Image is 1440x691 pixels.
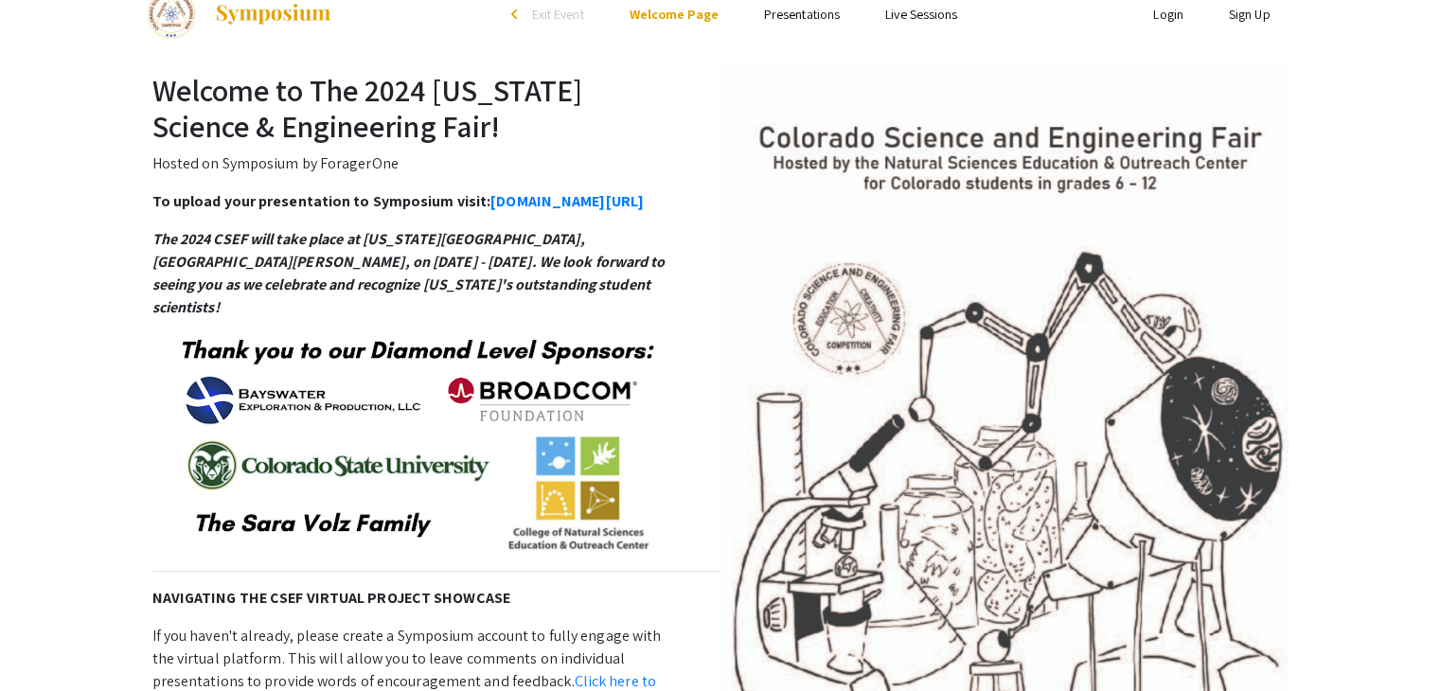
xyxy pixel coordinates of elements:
[1153,6,1183,23] a: Login
[152,588,510,608] strong: NAVIGATING THE CSEF VIRTUAL PROJECT SHOWCASE
[764,6,840,23] a: Presentations
[152,229,666,317] em: The 2024 CSEF will take place at [US_STATE][GEOGRAPHIC_DATA], [GEOGRAPHIC_DATA][PERSON_NAME], on ...
[885,6,957,23] a: Live Sessions
[174,334,659,556] img: 2024 sponsors
[490,191,644,211] a: [DOMAIN_NAME][URL]
[152,152,1289,175] p: Hosted on Symposium by ForagerOne
[511,9,523,20] div: arrow_back_ios
[630,6,719,23] a: Welcome Page
[14,606,80,677] iframe: Chat
[152,191,645,211] strong: To upload your presentation to Symposium visit:
[214,3,332,26] img: Symposium by ForagerOne
[532,6,584,23] span: Exit Event
[1229,6,1271,23] a: Sign Up
[152,72,1289,145] h2: Welcome to The 2024 [US_STATE] Science & Engineering Fair!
